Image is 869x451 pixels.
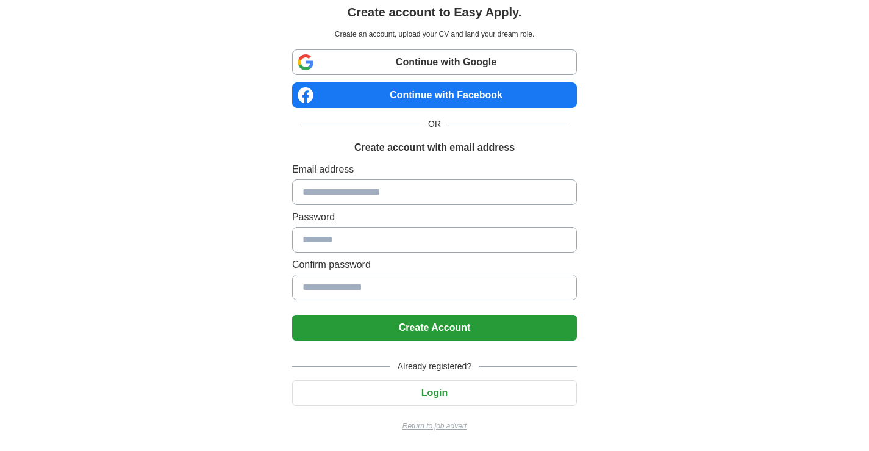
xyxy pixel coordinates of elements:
label: Email address [292,162,577,177]
p: Create an account, upload your CV and land your dream role. [295,29,574,40]
h1: Create account with email address [354,140,515,155]
a: Return to job advert [292,420,577,431]
h1: Create account to Easy Apply. [348,3,522,21]
span: Already registered? [390,360,479,373]
a: Login [292,388,577,398]
label: Confirm password [292,258,577,272]
a: Continue with Google [292,49,577,75]
span: OR [421,118,448,131]
label: Password [292,210,577,225]
button: Login [292,380,577,406]
a: Continue with Facebook [292,82,577,108]
button: Create Account [292,315,577,341]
